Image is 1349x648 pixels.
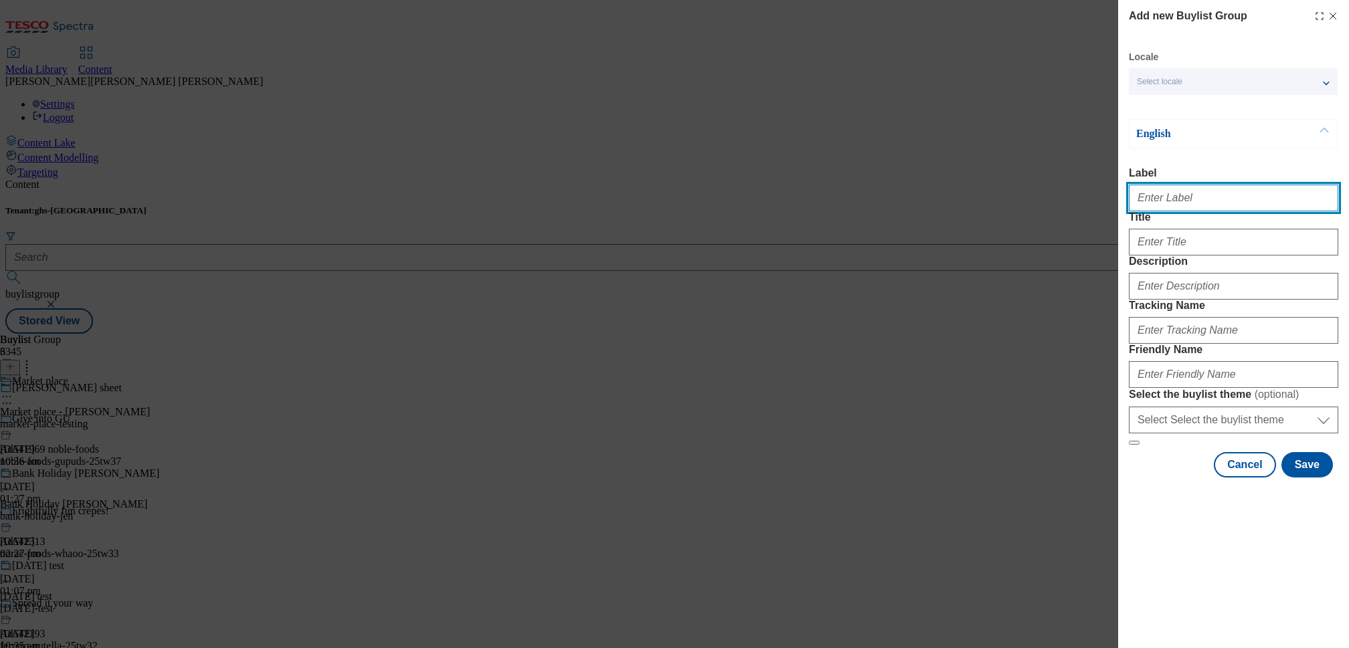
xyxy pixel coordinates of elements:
[1129,185,1338,211] input: Enter Label
[1129,229,1338,255] input: Enter Title
[1129,8,1247,24] h4: Add new Buylist Group
[1129,68,1338,95] button: Select locale
[1129,167,1338,179] label: Label
[1129,344,1338,356] label: Friendly Name
[1129,361,1338,388] input: Enter Friendly Name
[1255,389,1299,400] span: ( optional )
[1137,77,1182,87] span: Select locale
[1129,211,1338,223] label: Title
[1129,273,1338,300] input: Enter Description
[1129,53,1158,61] label: Locale
[1214,452,1275,477] button: Cancel
[1129,317,1338,344] input: Enter Tracking Name
[1129,388,1338,401] label: Select the buylist theme
[1129,300,1338,312] label: Tracking Name
[1129,255,1338,267] label: Description
[1281,452,1333,477] button: Save
[1136,127,1277,140] p: English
